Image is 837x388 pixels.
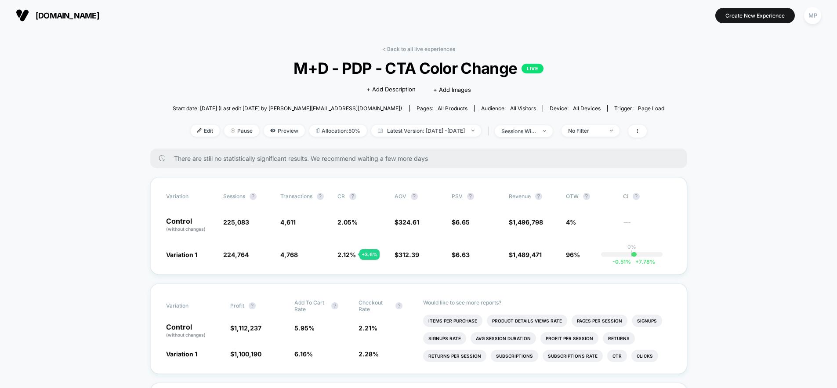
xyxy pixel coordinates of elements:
span: Start date: [DATE] (Last edit [DATE] by [PERSON_NAME][EMAIL_ADDRESS][DOMAIN_NAME]) [173,105,402,112]
span: Variation 1 [166,251,197,258]
button: Create New Experience [715,8,795,23]
span: $ [452,218,470,226]
span: Latest Version: [DATE] - [DATE] [371,125,481,137]
span: Edit [191,125,220,137]
span: 2.12 % [337,251,356,258]
span: AOV [395,193,406,199]
span: Device: [543,105,607,112]
p: LIVE [522,64,544,73]
span: 1,496,798 [513,218,543,226]
button: ? [349,193,356,200]
div: Audience: [481,105,536,112]
span: All Visitors [510,105,536,112]
button: [DOMAIN_NAME] [13,8,102,22]
span: $ [452,251,470,258]
span: 1,112,237 [234,324,261,332]
button: ? [633,193,640,200]
span: all products [438,105,467,112]
span: Add To Cart Rate [294,299,327,312]
button: ? [583,193,590,200]
span: 7.78 % [631,258,655,265]
li: Subscriptions Rate [543,350,603,362]
span: $ [230,324,261,332]
span: [DOMAIN_NAME] [36,11,99,20]
span: PSV [452,193,463,199]
span: CR [337,193,345,199]
div: Trigger: [614,105,664,112]
span: 224,764 [223,251,249,258]
span: There are still no statistically significant results. We recommend waiting a few more days [174,155,670,162]
a: < Back to all live experiences [382,46,455,52]
button: ? [535,193,542,200]
li: Product Details Views Rate [487,315,567,327]
img: end [231,128,235,133]
span: M+D - PDP - CTA Color Change [197,59,640,77]
div: + 3.6 % [359,249,380,260]
li: Avg Session Duration [471,332,536,344]
span: 2.21 % [359,324,377,332]
span: 6.16 % [294,350,313,358]
span: 1,489,471 [513,251,542,258]
span: Sessions [223,193,245,199]
span: 2.28 % [359,350,379,358]
button: ? [317,193,324,200]
div: sessions with impression [501,128,536,134]
span: OTW [566,193,614,200]
span: $ [509,251,542,258]
li: Profit Per Session [540,332,598,344]
p: | [631,250,633,257]
img: edit [197,128,202,133]
img: rebalance [316,128,319,133]
span: Checkout Rate [359,299,391,312]
span: all devices [573,105,601,112]
li: Ctr [607,350,627,362]
span: Preview [264,125,305,137]
span: --- [623,220,671,232]
p: 0% [627,243,636,250]
button: MP [801,7,824,25]
button: ? [249,302,256,309]
span: 4,611 [280,218,296,226]
img: end [471,130,475,131]
li: Signups [632,315,662,327]
li: Items Per Purchase [423,315,482,327]
span: (without changes) [166,332,206,337]
span: $ [509,218,543,226]
li: Returns Per Session [423,350,486,362]
span: + [635,258,639,265]
span: Transactions [280,193,312,199]
li: Pages Per Session [572,315,627,327]
div: Pages: [417,105,467,112]
button: ? [395,302,402,309]
span: Pause [224,125,259,137]
span: 6.65 [456,218,470,226]
span: 324.61 [399,218,419,226]
p: Control [166,218,214,232]
span: Allocation: 50% [309,125,367,137]
li: Clicks [631,350,658,362]
li: Returns [603,332,635,344]
p: Would like to see more reports? [423,299,671,306]
span: $ [395,251,419,258]
span: 1,100,190 [234,350,261,358]
span: 6.63 [456,251,470,258]
span: 5.95 % [294,324,315,332]
button: ? [467,193,474,200]
img: end [610,130,613,131]
span: 225,083 [223,218,249,226]
span: 4,768 [280,251,298,258]
img: end [543,130,546,132]
img: Visually logo [16,9,29,22]
span: CI [623,193,671,200]
span: -0.51 % [612,258,631,265]
span: 2.05 % [337,218,358,226]
div: MP [804,7,821,24]
li: Subscriptions [491,350,538,362]
li: Signups Rate [423,332,466,344]
img: calendar [378,128,383,133]
span: | [486,125,495,138]
span: 312.39 [399,251,419,258]
span: Profit [230,302,244,309]
span: Page Load [638,105,664,112]
span: Variation [166,193,214,200]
